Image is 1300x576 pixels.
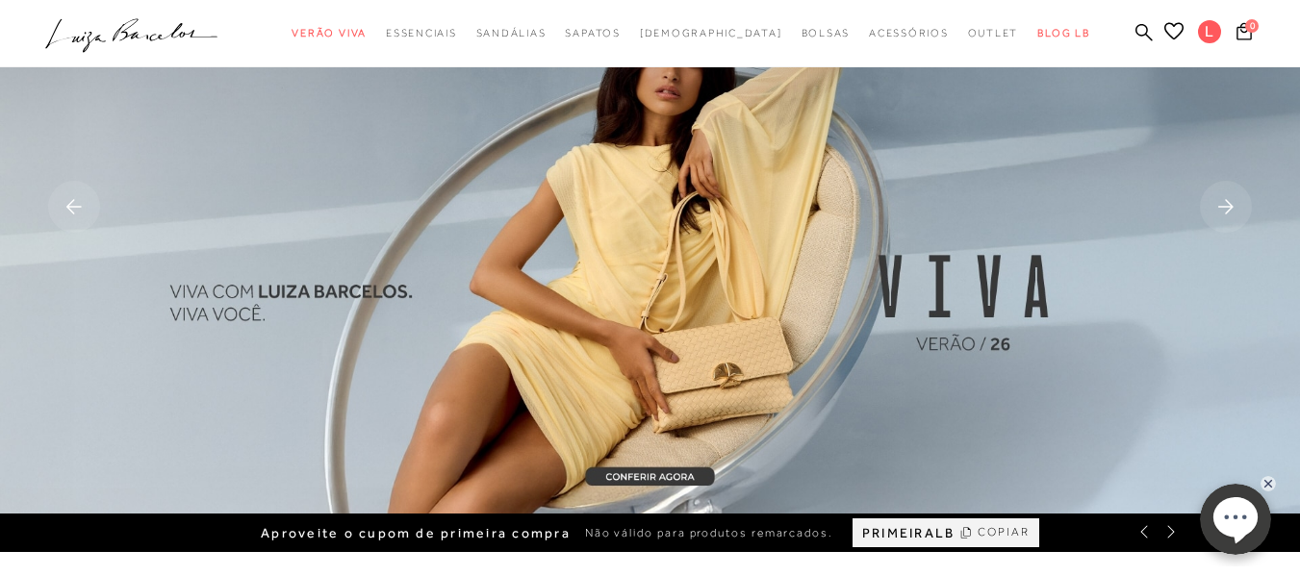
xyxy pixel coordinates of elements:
span: Essenciais [386,27,457,38]
a: categoryNavScreenReaderText [292,15,367,51]
a: BLOG LB [1037,15,1089,51]
span: 0 [1245,19,1259,33]
span: Sandálias [476,27,547,38]
a: categoryNavScreenReaderText [802,15,851,51]
span: Verão Viva [292,27,367,38]
a: categoryNavScreenReaderText [565,15,620,51]
a: categoryNavScreenReaderText [386,15,457,51]
span: Sapatos [565,27,620,38]
a: categoryNavScreenReaderText [968,15,1019,51]
a: noSubCategoriesText [640,15,782,51]
button: L [1189,19,1231,49]
span: Bolsas [802,27,851,38]
span: BLOG LB [1037,27,1089,38]
span: Aproveite o cupom de primeira compra [261,525,571,541]
span: Acessórios [869,27,949,38]
span: L [1198,20,1221,43]
span: COPIAR [978,523,1030,541]
span: [DEMOGRAPHIC_DATA] [640,27,782,38]
span: PRIMEIRALB [862,525,955,541]
span: Outlet [968,27,1019,38]
a: categoryNavScreenReaderText [476,15,547,51]
button: 0 [1231,21,1258,47]
span: Não válido para produtos remarcados. [585,525,833,541]
a: categoryNavScreenReaderText [869,15,949,51]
